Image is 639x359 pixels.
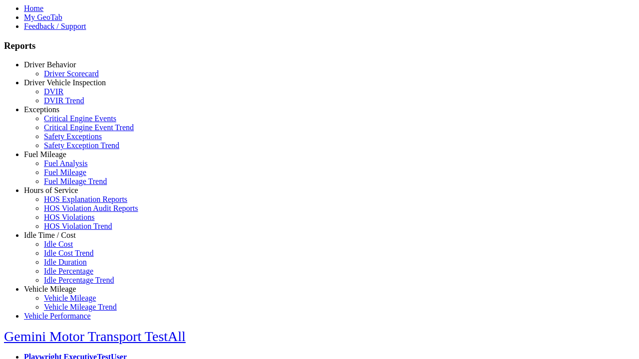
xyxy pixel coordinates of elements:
a: Driver Behavior [24,60,76,69]
a: DVIR [44,87,63,96]
a: HOS Violations [44,213,94,221]
a: HOS Violation Audit Reports [44,204,138,212]
a: Fuel Mileage [24,150,66,159]
a: Idle Time / Cost [24,231,76,239]
a: Idle Cost Trend [44,249,94,257]
h3: Reports [4,40,635,51]
a: Vehicle Mileage [24,285,76,293]
a: Safety Exceptions [44,132,102,141]
a: Feedback / Support [24,22,86,30]
a: Exceptions [24,105,59,114]
a: DVIR Trend [44,96,84,105]
a: Idle Cost [44,240,73,248]
a: Driver Scorecard [44,69,99,78]
a: Fuel Analysis [44,159,88,168]
a: Idle Percentage [44,267,93,275]
a: Idle Percentage Trend [44,276,114,284]
a: My GeoTab [24,13,62,21]
a: Idle Duration [44,258,87,266]
a: Vehicle Performance [24,312,91,320]
a: Hours of Service [24,186,78,194]
a: HOS Explanation Reports [44,195,127,203]
a: Driver Vehicle Inspection [24,78,106,87]
a: Critical Engine Event Trend [44,123,134,132]
a: Vehicle Mileage Trend [44,303,117,311]
a: Critical Engine Events [44,114,116,123]
a: Fuel Mileage Trend [44,177,107,185]
a: Gemini Motor Transport TestAll [4,329,186,344]
a: Fuel Mileage [44,168,86,177]
a: HOS Violation Trend [44,222,112,230]
a: Home [24,4,43,12]
a: Safety Exception Trend [44,141,119,150]
a: Vehicle Mileage [44,294,96,302]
